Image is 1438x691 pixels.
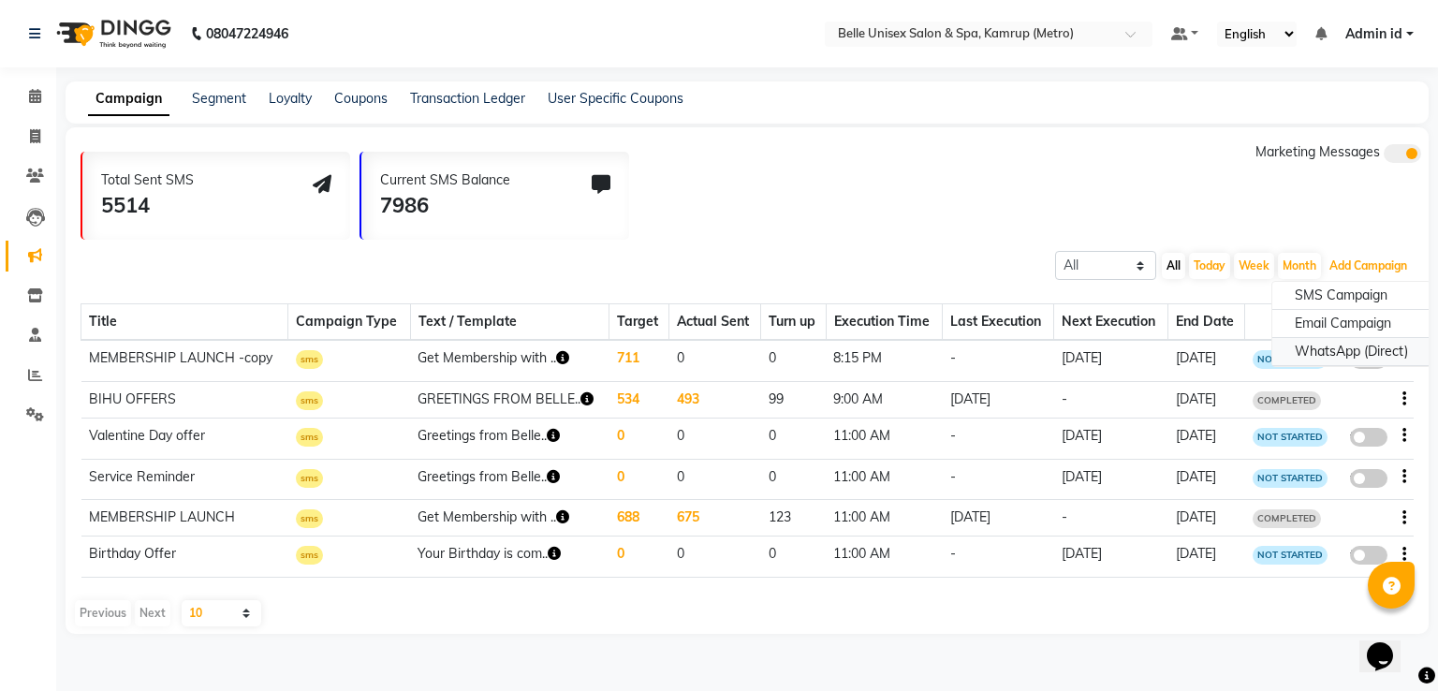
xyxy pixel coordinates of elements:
td: 0 [609,537,669,578]
a: User Specific Coupons [548,90,683,107]
th: Execution Time [826,304,942,341]
th: Actual Sent [669,304,761,341]
td: 8:15 PM [826,340,942,381]
span: COMPLETED [1253,509,1321,528]
td: Service Reminder [81,459,288,500]
span: sms [296,350,323,369]
td: 534 [609,381,669,418]
td: [DATE] [1054,340,1168,381]
td: [DATE] [1168,459,1245,500]
button: Week [1234,253,1274,279]
td: Greetings from Belle.. [410,459,609,500]
div: Email Campaign [1272,310,1431,338]
span: NOT STARTED [1253,350,1328,369]
div: 7986 [380,190,510,221]
th: Target [609,304,669,341]
a: Segment [192,90,246,107]
th: Title [81,304,288,341]
td: 0 [669,340,761,381]
span: Admin id [1345,24,1402,44]
td: Your Birthday is com.. [410,537,609,578]
td: [DATE] [1054,459,1168,500]
span: sms [296,428,323,447]
a: Transaction Ledger [410,90,525,107]
th: Last Execution [943,304,1054,341]
td: BIHU OFFERS [81,381,288,418]
td: - [943,340,1054,381]
td: [DATE] [1054,537,1168,578]
td: Get Membership with .. [410,500,609,537]
td: 0 [761,418,827,459]
span: sms [296,391,323,410]
button: Month [1278,253,1321,279]
label: false [1350,469,1387,488]
td: 11:00 AM [826,500,942,537]
td: 11:00 AM [826,537,942,578]
b: 08047224946 [206,7,288,60]
td: [DATE] [1168,340,1245,381]
div: 5514 [101,190,194,221]
td: MEMBERSHIP LAUNCH -copy [81,340,288,381]
td: - [943,418,1054,459]
span: Marketing Messages [1255,143,1380,160]
td: [DATE] [943,381,1054,418]
td: 493 [669,381,761,418]
span: sms [296,469,323,488]
td: MEMBERSHIP LAUNCH [81,500,288,537]
td: 0 [669,459,761,500]
td: - [943,537,1054,578]
a: Campaign [88,82,169,116]
button: Today [1189,253,1230,279]
td: - [1054,381,1168,418]
td: [DATE] [1168,500,1245,537]
td: [DATE] [943,500,1054,537]
td: [DATE] [1168,381,1245,418]
a: Loyalty [269,90,312,107]
img: logo [48,7,176,60]
th: Campaign Type [288,304,410,341]
th: End Date [1168,304,1245,341]
td: 0 [761,537,827,578]
label: false [1350,428,1387,447]
td: - [943,459,1054,500]
td: 0 [761,340,827,381]
span: COMPLETED [1253,391,1321,410]
th: Turn up [761,304,827,341]
td: 0 [609,418,669,459]
td: 688 [609,500,669,537]
div: Total Sent SMS [101,170,194,190]
span: sms [296,546,323,565]
div: SMS Campaign [1272,282,1431,310]
th: Next Execution [1054,304,1168,341]
td: Greetings from Belle.. [410,418,609,459]
td: 11:00 AM [826,459,942,500]
div: WhatsApp (Direct) [1272,338,1431,366]
button: All [1162,253,1185,279]
td: 675 [669,500,761,537]
td: [DATE] [1168,537,1245,578]
iframe: chat widget [1359,616,1419,672]
td: 0 [609,459,669,500]
button: Add Campaign [1325,253,1412,279]
td: Get Membership with .. [410,340,609,381]
span: NOT STARTED [1253,469,1328,488]
a: Coupons [334,90,388,107]
td: 711 [609,340,669,381]
td: 123 [761,500,827,537]
td: - [1054,500,1168,537]
td: Birthday Offer [81,537,288,578]
td: 99 [761,381,827,418]
div: Current SMS Balance [380,170,510,190]
th: Text / Template [410,304,609,341]
td: GREETINGS FROM BELLE.. [410,381,609,418]
label: false [1350,546,1387,565]
div: Add Campaign [1271,281,1431,367]
span: sms [296,509,323,528]
td: 0 [761,459,827,500]
span: NOT STARTED [1253,546,1328,565]
td: Valentine Day offer [81,418,288,459]
td: 0 [669,537,761,578]
td: [DATE] [1168,418,1245,459]
td: 0 [669,418,761,459]
td: [DATE] [1054,418,1168,459]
